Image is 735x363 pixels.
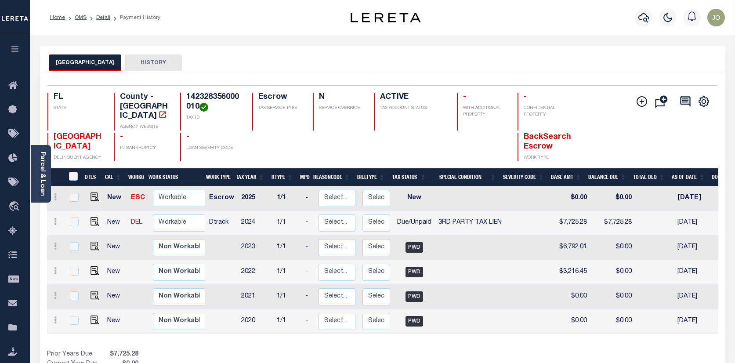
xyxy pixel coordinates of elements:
td: - [302,285,315,309]
td: - [302,260,315,285]
span: - [463,93,466,101]
li: Payment History [110,14,160,22]
a: OMS [75,15,87,20]
h4: 142328356000010 [186,93,242,112]
h4: FL [54,93,103,102]
td: Escrow [206,186,238,211]
span: PWD [406,316,423,327]
span: PWD [406,242,423,253]
h4: N [319,93,363,102]
td: 2020 [238,309,273,334]
th: RType: activate to sort column ascending [268,168,297,186]
td: [DATE] [674,236,714,260]
button: HISTORY [125,54,182,71]
p: WITH ADDITIONAL PROPERTY [463,105,507,118]
td: - [302,211,315,236]
img: logo-dark.svg [351,13,421,22]
th: Total DLQ: activate to sort column ascending [630,168,668,186]
td: New [104,236,128,260]
p: TAX ACCOUNT STATUS [380,105,446,112]
td: 2021 [238,285,273,309]
th: WorkQ [125,168,145,186]
td: $0.00 [553,285,590,309]
a: Detail [96,15,110,20]
td: New [104,260,128,285]
td: [DATE] [674,211,714,236]
i: travel_explore [8,201,22,213]
td: [DATE] [674,260,714,285]
p: SERVICE OVERRIDE [319,105,363,112]
td: $0.00 [553,309,590,334]
td: Prior Years Due [47,350,108,359]
p: LOAN SEVERITY CODE [186,145,242,152]
td: Due/Unpaid [394,211,435,236]
button: [GEOGRAPHIC_DATA] [49,54,121,71]
td: 2024 [238,211,273,236]
td: New [104,186,128,211]
p: IN BANKRUPTCY [120,145,170,152]
span: - [120,133,123,141]
p: STATE [54,105,103,112]
td: 1/1 [273,309,302,334]
td: 1/1 [273,211,302,236]
td: $0.00 [590,186,635,211]
td: $7,725.28 [553,211,590,236]
th: Tax Year: activate to sort column ascending [232,168,268,186]
td: New [104,309,128,334]
th: MPO [297,168,310,186]
th: Base Amt: activate to sort column ascending [547,168,585,186]
td: - [302,236,315,260]
th: ReasonCode: activate to sort column ascending [310,168,354,186]
span: $7,725.28 [108,350,140,359]
td: $6,792.01 [553,236,590,260]
p: DELINQUENT AGENCY [54,155,103,161]
td: 2022 [238,260,273,285]
h4: ACTIVE [380,93,446,102]
td: $7,725.28 [590,211,635,236]
td: New [394,186,435,211]
th: Work Status [145,168,205,186]
td: [DATE] [674,309,714,334]
th: BillType: activate to sort column ascending [354,168,388,186]
td: $0.00 [590,236,635,260]
td: [DATE] [674,186,714,211]
th: Tax Status: activate to sort column ascending [388,168,430,186]
h4: County - [GEOGRAPHIC_DATA] [120,93,170,121]
a: ESC [131,195,145,201]
th: Balance Due: activate to sort column ascending [585,168,630,186]
td: 2025 [238,186,273,211]
p: TAX SERVICE TYPE [258,105,302,112]
td: New [104,285,128,309]
a: Home [50,15,65,20]
th: As of Date: activate to sort column ascending [668,168,709,186]
th: Severity Code: activate to sort column ascending [500,168,547,186]
td: $0.00 [590,285,635,309]
th: &nbsp;&nbsp;&nbsp;&nbsp;&nbsp;&nbsp;&nbsp;&nbsp;&nbsp;&nbsp; [47,168,64,186]
span: - [524,93,527,101]
td: $3,216.45 [553,260,590,285]
td: New [104,211,128,236]
td: - [302,186,315,211]
span: BackSearch Escrow [524,133,571,151]
th: Work Type [203,168,232,186]
td: - [302,309,315,334]
span: [GEOGRAPHIC_DATA] [54,133,101,151]
td: [DATE] [674,285,714,309]
th: &nbsp; [64,168,82,186]
a: Parcel & Loan [39,152,45,196]
p: AGENCY WEBSITE [120,124,170,131]
th: Docs [708,168,729,186]
th: DTLS [81,168,101,186]
span: PWD [406,267,423,277]
td: $0.00 [590,309,635,334]
th: CAL: activate to sort column ascending [101,168,125,186]
a: DEL [131,219,142,225]
td: 1/1 [273,236,302,260]
p: TAX ID [186,115,242,121]
td: Dtrack [206,211,238,236]
td: 2023 [238,236,273,260]
td: 1/1 [273,186,302,211]
span: - [186,133,189,141]
td: 1/1 [273,260,302,285]
span: 3RD PARTY TAX LIEN [438,219,502,225]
